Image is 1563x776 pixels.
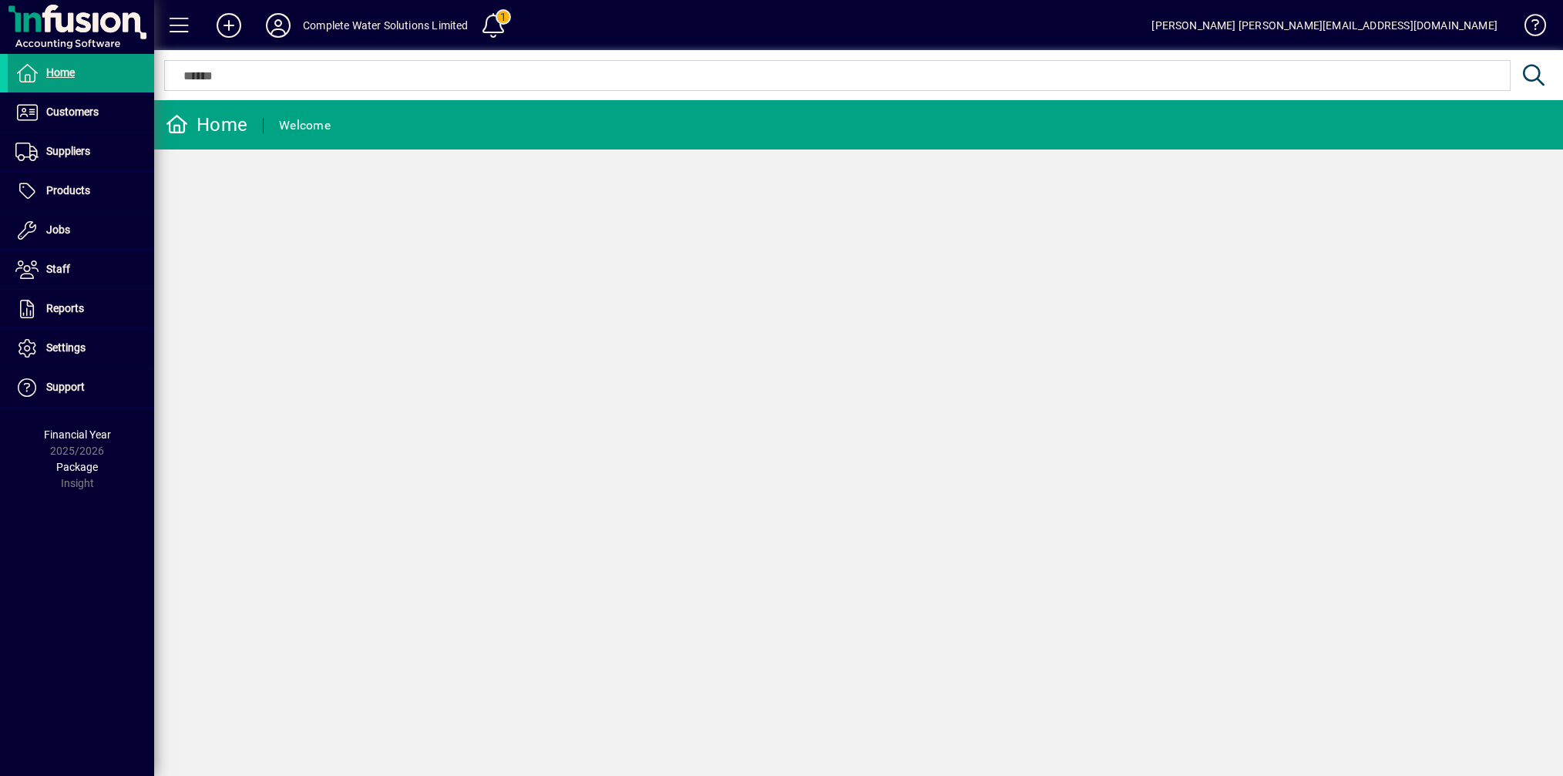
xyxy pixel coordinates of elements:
[8,290,154,328] a: Reports
[8,211,154,250] a: Jobs
[8,93,154,132] a: Customers
[8,250,154,289] a: Staff
[44,428,111,441] span: Financial Year
[46,66,75,79] span: Home
[8,172,154,210] a: Products
[254,12,303,39] button: Profile
[8,133,154,171] a: Suppliers
[1513,3,1544,53] a: Knowledge Base
[46,145,90,157] span: Suppliers
[279,113,331,138] div: Welcome
[56,461,98,473] span: Package
[46,223,70,236] span: Jobs
[46,106,99,118] span: Customers
[303,13,469,38] div: Complete Water Solutions Limited
[204,12,254,39] button: Add
[1151,13,1497,38] div: [PERSON_NAME] [PERSON_NAME][EMAIL_ADDRESS][DOMAIN_NAME]
[46,341,86,354] span: Settings
[46,302,84,314] span: Reports
[46,381,85,393] span: Support
[46,184,90,197] span: Products
[46,263,70,275] span: Staff
[8,329,154,368] a: Settings
[8,368,154,407] a: Support
[166,113,247,137] div: Home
